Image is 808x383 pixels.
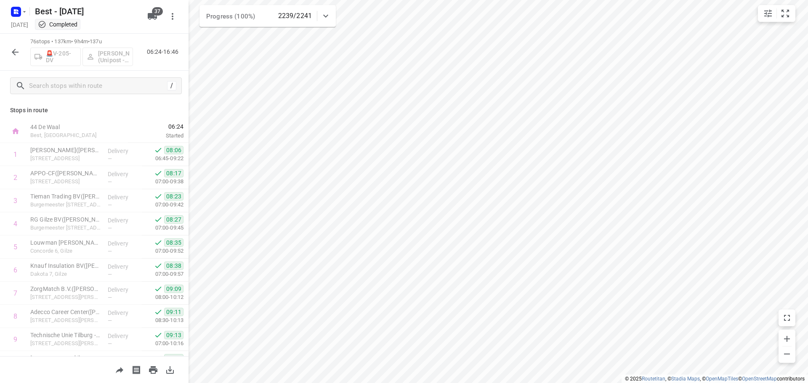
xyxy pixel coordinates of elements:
span: Share route [111,365,128,373]
svg: Done [154,331,162,339]
svg: Done [154,354,162,362]
div: 9 [13,335,17,343]
p: Delivery [108,332,139,340]
span: 37 [152,7,163,16]
p: RG Gilze BV(Stijn Ruttchen of Thea Jonkers) [30,215,101,224]
p: Delivery [108,262,139,271]
span: — [108,225,112,231]
span: — [108,271,112,277]
p: [STREET_ADDRESS] [30,154,101,163]
p: 07:00-09:52 [142,247,183,255]
span: • [88,38,90,45]
p: Concorde 6, Gilze [30,247,101,255]
span: 08:35 [164,238,183,247]
span: — [108,317,112,324]
span: — [108,156,112,162]
a: Routetitan [642,376,665,382]
span: 08:23 [164,192,183,201]
span: — [108,341,112,347]
span: 09:13 [164,331,183,339]
svg: Done [154,146,162,154]
svg: Done [154,308,162,316]
p: 06:45-09:22 [142,154,183,163]
p: Tieman Trading BV(Karin Rietveld) [30,192,101,201]
p: Knauf Insulation BV(Nicole Mutsaers) [30,261,101,270]
div: 7 [13,289,17,297]
span: Progress (100%) [206,13,255,20]
svg: Done [154,215,162,224]
p: 07:00-09:57 [142,270,183,278]
div: 8 [13,312,17,320]
p: Delivery [108,285,139,294]
p: Burgemeester Krollaan 6, Gilze [30,224,101,232]
span: 09:11 [164,308,183,316]
p: Best, [GEOGRAPHIC_DATA] [30,131,118,140]
li: © 2025 , © , © © contributors [625,376,805,382]
p: APPO-CF(Achilleas Kuipers) [30,169,101,177]
span: 137u [90,38,102,45]
div: Progress (100%)2239/2241 [199,5,336,27]
div: 5 [13,243,17,251]
div: 4 [13,220,17,228]
span: Print shipping labels [128,365,145,373]
svg: Done [154,192,162,201]
span: 08:06 [164,146,183,154]
p: 2239/2241 [278,11,312,21]
span: Download route [162,365,178,373]
p: 06:24-16:46 [147,48,182,56]
button: Map settings [760,5,776,22]
span: 09:20 [164,354,183,362]
span: — [108,202,112,208]
div: / [167,81,176,90]
p: Stops in route [10,106,178,115]
p: 07:00-09:38 [142,177,183,186]
input: Search stops within route [29,79,167,92]
div: 2 [13,174,17,182]
p: [PERSON_NAME]([PERSON_NAME]) [30,146,101,154]
svg: Done [154,261,162,270]
p: Burgemeester Krollaan 19, Gilze [30,201,101,209]
p: Doctor Anton Philipsweg 13, Tilburg [30,293,101,301]
span: 06:24 [128,122,183,131]
p: Started [128,132,183,140]
div: 6 [13,266,17,274]
p: Doctor Anton Philipsweg 11, Tilburg [30,316,101,325]
svg: Done [154,285,162,293]
div: 3 [13,197,17,205]
a: OpenStreetMap [742,376,777,382]
span: 08:17 [164,169,183,177]
div: small contained button group [758,5,795,22]
svg: Done [154,238,162,247]
p: 44 De Waal [30,123,118,131]
p: Doctor Anton Philipsweg 3, Tilburg [30,339,101,348]
div: Completed [38,20,77,29]
span: 09:09 [164,285,183,293]
p: Delivery [108,147,139,155]
p: Delivery [108,239,139,248]
span: 08:27 [164,215,183,224]
p: [STREET_ADDRESS] [30,177,101,186]
p: Delivery [108,309,139,317]
p: Dakota 7, Gilze [30,270,101,278]
a: OpenMapTiles [706,376,738,382]
p: Delivery [108,193,139,201]
span: — [108,294,112,301]
span: 08:38 [164,261,183,270]
button: 37 [144,8,161,25]
p: 07:00-10:16 [142,339,183,348]
p: Louwman Mercedes Benz - Gilze(Manon van Leeuwen-Feenstra (WIJZIGINGEN ALLEEN VIA MANON, DENNIS OF... [30,238,101,247]
span: — [108,248,112,254]
span: — [108,179,112,185]
p: Delivery [108,216,139,225]
p: 76 stops • 137km • 9h4m [30,38,133,46]
p: 08:30-10:13 [142,316,183,325]
p: 07:00-09:42 [142,201,183,209]
p: 08:00-10:12 [142,293,183,301]
div: 1 [13,151,17,158]
p: 07:00-09:45 [142,224,183,232]
svg: Done [154,169,162,177]
p: Adecco Career Center(Caspar van Zanten) [30,308,101,316]
p: Technische Unie Tilburg - Dr. A Philipsweg(Nancy Buijk) [30,331,101,339]
p: Delivery [108,355,139,363]
button: Fit zoom [777,5,794,22]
